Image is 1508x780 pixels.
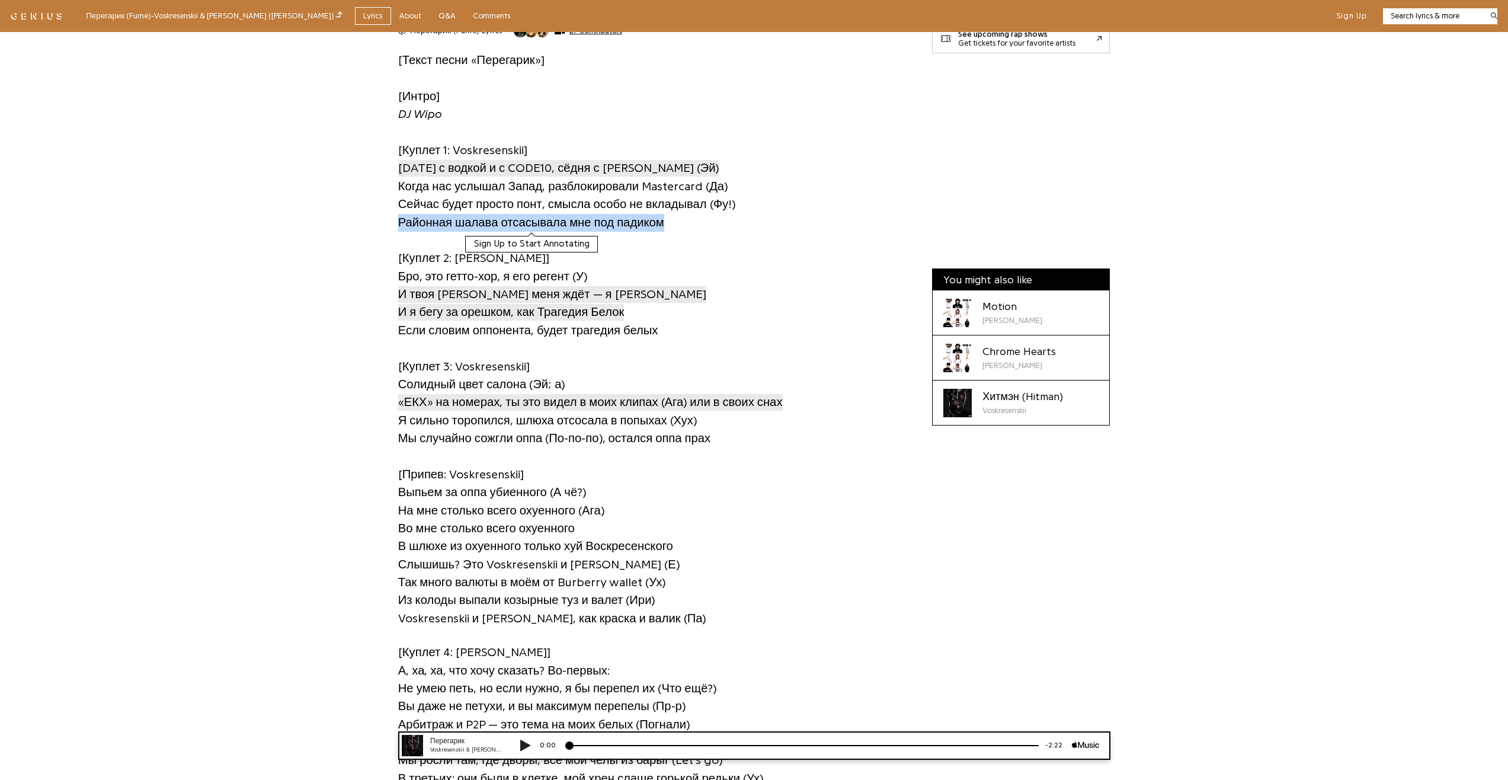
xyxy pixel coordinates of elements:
[398,285,706,303] a: И твоя [PERSON_NAME] меня ждёт — я [PERSON_NAME]
[933,381,1109,425] a: Cover art for Хитмэн (Hitman) by VoskresenskiiХитмэн (Hitman)Voskresenskii
[982,344,1056,360] div: Chrome Hearts
[398,303,625,321] a: И я бегу за орешком, как Трагедия Белок
[943,344,972,372] div: Cover art for Chrome Hearts by LIL KRYSTALLL
[430,7,465,25] a: Q&A
[398,393,783,411] a: «ЕКХ» на номерах, ты это видел в моих клипах (Ага) или в своих снах
[933,335,1109,381] a: Cover art for Chrome Hearts by LIL KRYSTALLLChrome Hearts[PERSON_NAME]
[391,7,430,25] a: About
[932,24,1110,53] a: See upcoming rap showsGet tickets for your favorite artists
[982,315,1042,327] div: [PERSON_NAME]
[1336,11,1367,21] button: Sign Up
[41,14,113,23] div: Voskresenskii & [PERSON_NAME]
[1383,10,1483,22] input: Search lyrics & more
[398,304,625,321] span: И я бегу за орешком, как Трагедия Белок
[943,299,972,327] div: Cover art for Motion by LIL KRYSTALLL
[933,269,1109,290] div: You might also like
[958,30,1075,39] div: See upcoming rap shows
[958,39,1075,47] div: Get tickets for your favorite artists
[465,7,519,25] a: Comments
[398,108,442,120] i: DJ Wipo
[982,299,1042,315] div: Motion
[465,236,598,252] button: Sign Up to Start Annotating
[398,394,783,411] span: «ЕКХ» на номерах, ты это видел в моих клипах (Ага) или в своих снах
[933,290,1109,335] a: Cover art for Motion by LIL KRYSTALLLMotion[PERSON_NAME]
[943,389,972,417] div: Cover art for Хитмэн (Hitman) by Voskresenskii
[398,159,719,177] a: [DATE] с водкой и с CODE10, сёдня с [PERSON_NAME] (Эй)
[398,24,822,628] div: [Текст песни «Перегарик»] [Интро] [Куплет 1: Voskresenskii] Когда нас услышал Запад, разблокирова...
[86,9,342,23] div: Перегарик (Fume) - Voskresenskii & [PERSON_NAME] ([PERSON_NAME])
[982,360,1056,372] div: [PERSON_NAME]
[398,286,706,303] span: И твоя [PERSON_NAME] меня ждёт — я [PERSON_NAME]
[650,9,683,19] div: -2:22
[13,4,34,25] img: 72x72bb.jpg
[982,405,1063,417] div: Voskresenskii
[41,5,113,15] div: Перегарик
[355,7,391,25] a: Lyrics
[398,160,719,177] span: [DATE] с водкой и с CODE10, сёдня с [PERSON_NAME] (Эй)
[982,389,1063,405] div: Хитмэн (Hitman)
